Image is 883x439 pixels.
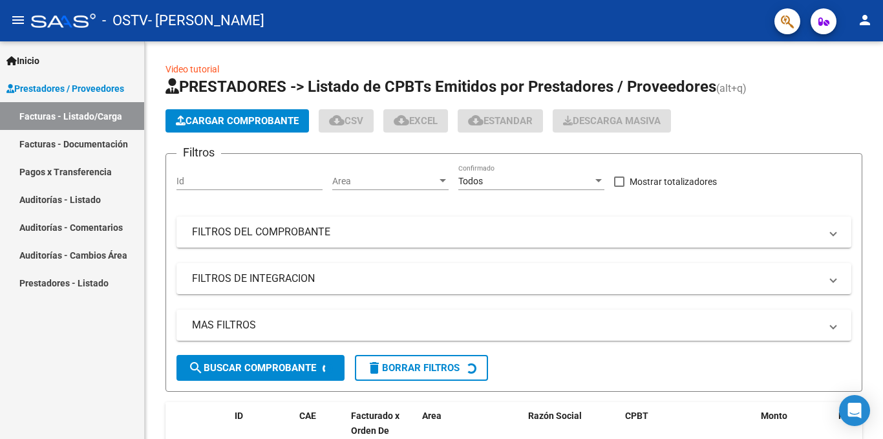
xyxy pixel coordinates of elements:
span: CPBT [625,411,648,421]
span: - [PERSON_NAME] [148,6,264,35]
button: Estandar [458,109,543,133]
span: Borrar Filtros [367,362,460,374]
span: Prestadores / Proveedores [6,81,124,96]
span: CSV [329,115,363,127]
button: CSV [319,109,374,133]
span: EXCEL [394,115,438,127]
a: Video tutorial [165,64,219,74]
mat-expansion-panel-header: FILTROS DEL COMPROBANTE [176,217,851,248]
mat-icon: person [857,12,873,28]
span: Estandar [468,115,533,127]
span: - OSTV [102,6,148,35]
button: EXCEL [383,109,448,133]
mat-icon: delete [367,360,382,376]
button: Borrar Filtros [355,355,488,381]
mat-icon: cloud_download [468,112,484,128]
button: Buscar Comprobante [176,355,345,381]
mat-panel-title: FILTROS DE INTEGRACION [192,272,820,286]
mat-panel-title: MAS FILTROS [192,318,820,332]
div: Open Intercom Messenger [839,395,870,426]
span: ID [235,411,243,421]
span: Area [422,411,441,421]
mat-expansion-panel-header: MAS FILTROS [176,310,851,341]
mat-panel-title: FILTROS DEL COMPROBANTE [192,225,820,239]
span: PRESTADORES -> Listado de CPBTs Emitidos por Prestadores / Proveedores [165,78,716,96]
app-download-masive: Descarga masiva de comprobantes (adjuntos) [553,109,671,133]
span: Facturado x Orden De [351,411,399,436]
h3: Filtros [176,144,221,162]
span: Razón Social [528,411,582,421]
button: Cargar Comprobante [165,109,309,133]
mat-icon: menu [10,12,26,28]
span: Todos [458,176,483,186]
mat-icon: search [188,360,204,376]
span: Cargar Comprobante [176,115,299,127]
span: (alt+q) [716,82,747,94]
span: Descarga Masiva [563,115,661,127]
span: Inicio [6,54,39,68]
span: Mostrar totalizadores [630,174,717,189]
mat-icon: cloud_download [329,112,345,128]
mat-expansion-panel-header: FILTROS DE INTEGRACION [176,263,851,294]
mat-icon: cloud_download [394,112,409,128]
span: Area [332,176,437,187]
span: Buscar Comprobante [188,362,316,374]
span: CAE [299,411,316,421]
button: Descarga Masiva [553,109,671,133]
span: Monto [761,411,787,421]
